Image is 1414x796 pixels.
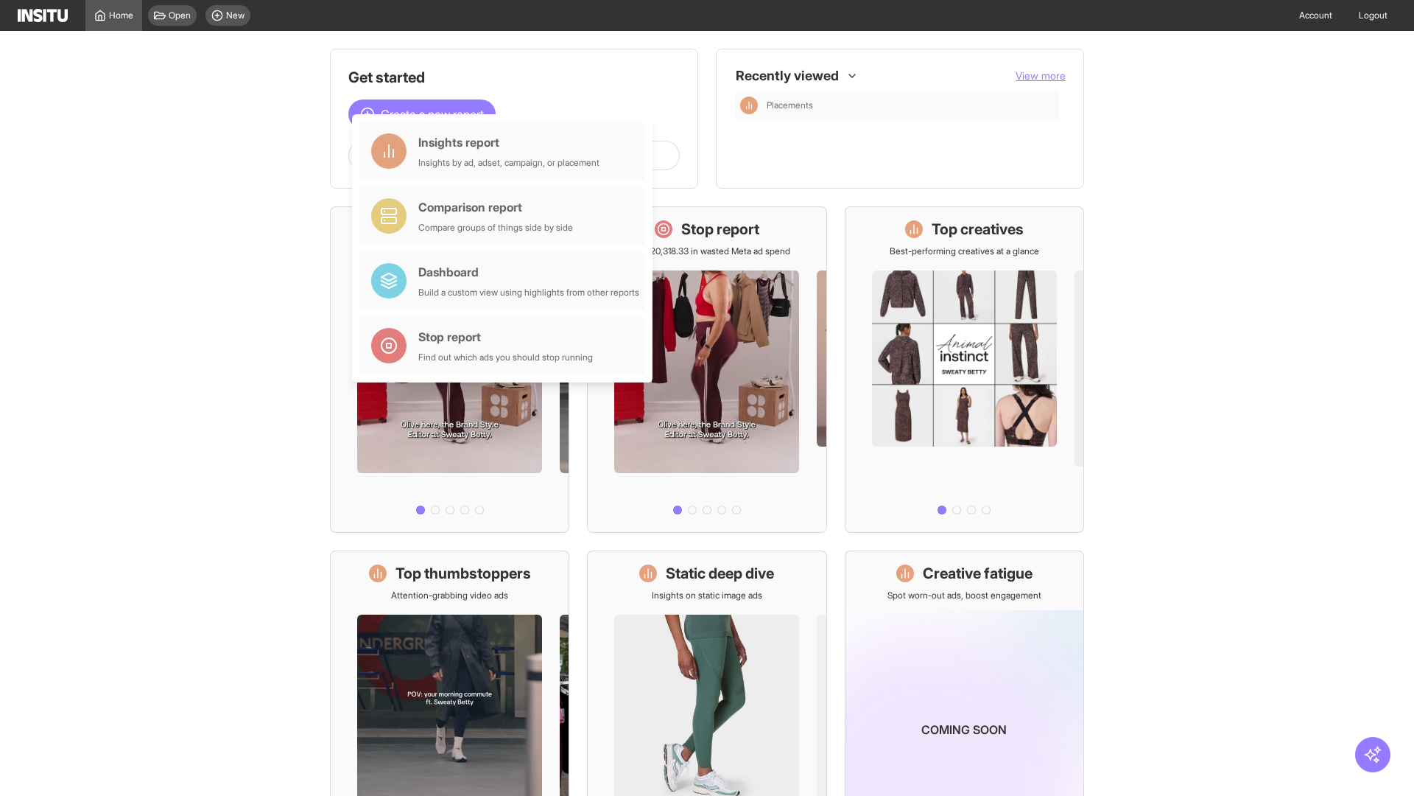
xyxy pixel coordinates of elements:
[418,222,573,234] div: Compare groups of things side by side
[381,105,484,123] span: Create a new report
[418,198,573,216] div: Comparison report
[418,157,599,169] div: Insights by ad, adset, campaign, or placement
[169,10,191,21] span: Open
[391,590,508,601] p: Attention-grabbing video ads
[681,219,759,240] h1: Stop report
[348,99,496,129] button: Create a new report
[740,97,758,114] div: Insights
[932,219,1024,240] h1: Top creatives
[767,99,813,111] span: Placements
[348,67,680,88] h1: Get started
[18,9,68,22] img: Logo
[845,206,1084,533] a: Top creativesBest-performing creatives at a glance
[652,590,762,601] p: Insights on static image ads
[395,563,531,584] h1: Top thumbstoppers
[109,10,133,21] span: Home
[890,245,1039,257] p: Best-performing creatives at a glance
[418,133,599,151] div: Insights report
[587,206,826,533] a: Stop reportSave £20,318.33 in wasted Meta ad spend
[418,263,639,281] div: Dashboard
[767,99,1054,111] span: Placements
[226,10,245,21] span: New
[1016,69,1066,82] span: View more
[418,287,639,298] div: Build a custom view using highlights from other reports
[418,328,593,346] div: Stop report
[330,206,569,533] a: What's live nowSee all active ads instantly
[624,245,790,257] p: Save £20,318.33 in wasted Meta ad spend
[666,563,774,584] h1: Static deep dive
[1016,69,1066,83] button: View more
[418,352,593,363] div: Find out which ads you should stop running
